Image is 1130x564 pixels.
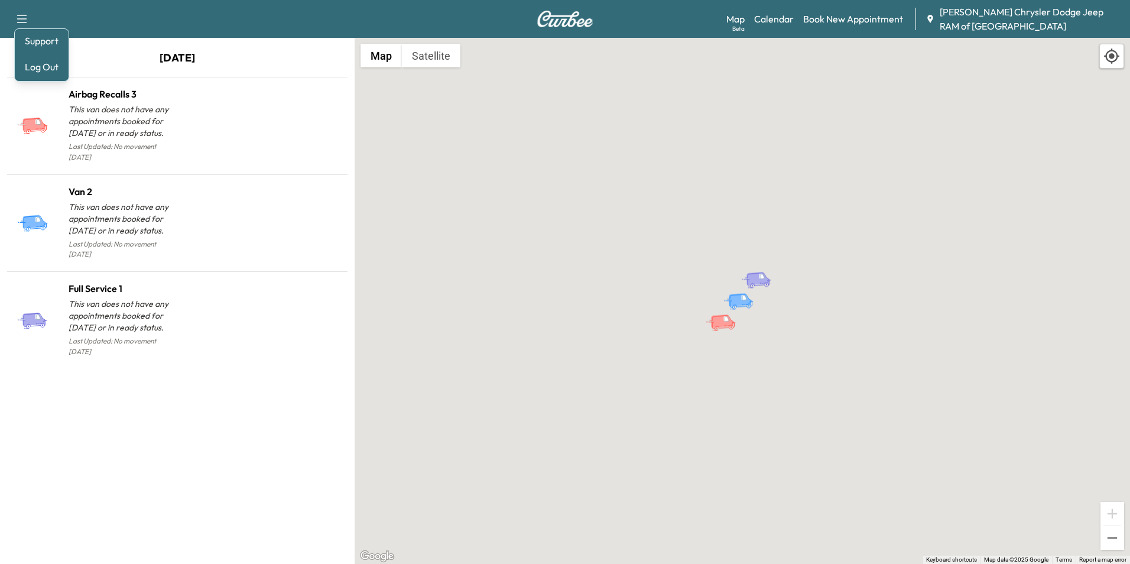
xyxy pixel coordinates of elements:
div: Recenter map [1099,44,1124,69]
p: Last Updated: No movement [DATE] [69,333,177,359]
a: Book New Appointment [803,12,903,26]
p: Last Updated: No movement [DATE] [69,236,177,262]
h1: Full Service 1 [69,281,177,296]
div: Beta [732,24,745,33]
p: This van does not have any appointments booked for [DATE] or in ready status. [69,103,177,139]
img: Curbee Logo [537,11,593,27]
span: Map data ©2025 Google [984,556,1048,563]
gmp-advanced-marker: Van 2 [723,280,764,301]
gmp-advanced-marker: Airbag Recalls 3 [705,302,746,322]
a: Support [20,34,64,48]
a: Open this area in Google Maps (opens a new window) [358,549,397,564]
button: Zoom out [1100,526,1124,550]
button: Show satellite imagery [402,44,460,67]
img: Google [358,549,397,564]
button: Zoom in [1100,502,1124,526]
a: Report a map error [1079,556,1126,563]
p: Last Updated: No movement [DATE] [69,139,177,165]
p: This van does not have any appointments booked for [DATE] or in ready status. [69,201,177,236]
h1: Airbag Recalls 3 [69,87,177,101]
a: MapBeta [726,12,745,26]
a: Terms (opens in new tab) [1056,556,1072,563]
button: Log Out [20,57,64,76]
button: Keyboard shortcuts [926,556,977,564]
a: Calendar [754,12,794,26]
h1: Van 2 [69,184,177,199]
span: [PERSON_NAME] Chrysler Dodge Jeep RAM of [GEOGRAPHIC_DATA] [940,5,1121,33]
gmp-advanced-marker: Full Service 1 [741,259,782,280]
button: Show street map [361,44,402,67]
p: This van does not have any appointments booked for [DATE] or in ready status. [69,298,177,333]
